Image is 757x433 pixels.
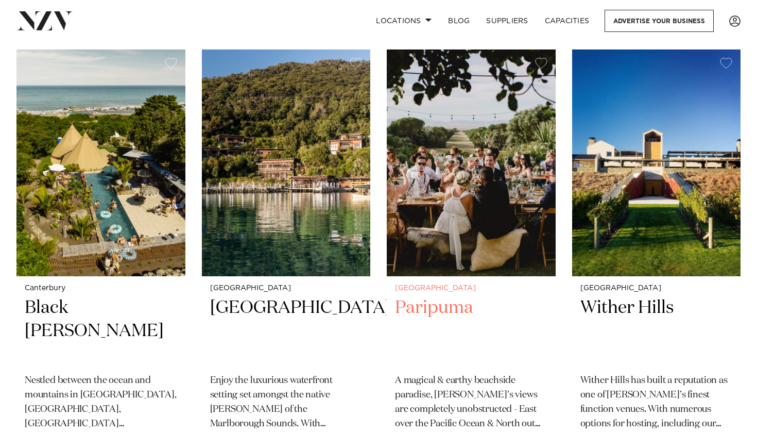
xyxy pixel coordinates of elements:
[395,374,547,431] p: A magical & earthy beachside paradise, [PERSON_NAME]'s views are completely unobstructed - East o...
[580,296,733,366] h2: Wither Hills
[210,285,363,292] small: [GEOGRAPHIC_DATA]
[580,285,733,292] small: [GEOGRAPHIC_DATA]
[16,11,73,30] img: nzv-logo.png
[478,10,536,32] a: SUPPLIERS
[605,10,714,32] a: Advertise your business
[25,374,177,431] p: Nestled between the ocean and mountains in [GEOGRAPHIC_DATA], [GEOGRAPHIC_DATA], [GEOGRAPHIC_DATA...
[210,374,363,431] p: Enjoy the luxurious waterfront setting set amongst the native [PERSON_NAME] of the Marlborough So...
[580,374,733,431] p: Wither Hills has built a reputation as one of [PERSON_NAME]’s finest function venues. With numero...
[395,296,547,366] h2: Paripuma
[25,285,177,292] small: Canterbury
[25,296,177,366] h2: Black [PERSON_NAME]
[395,285,547,292] small: [GEOGRAPHIC_DATA]
[368,10,440,32] a: Locations
[440,10,478,32] a: BLOG
[537,10,598,32] a: Capacities
[210,296,363,366] h2: [GEOGRAPHIC_DATA]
